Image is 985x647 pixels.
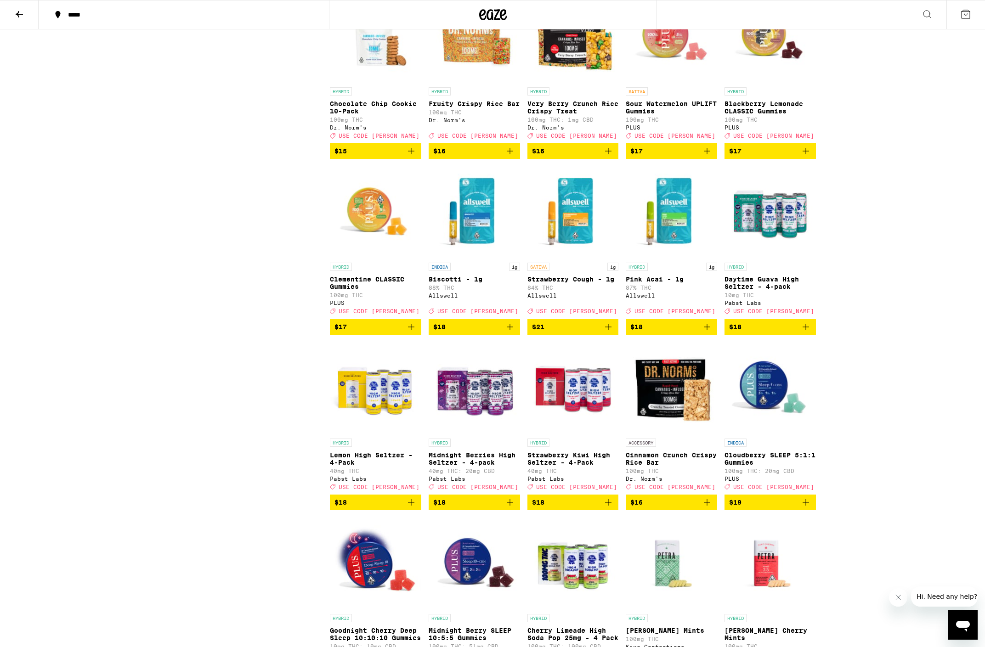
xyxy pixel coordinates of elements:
[527,439,549,447] p: HYBRID
[706,263,717,271] p: 1g
[725,87,747,96] p: HYBRID
[532,323,544,331] span: $21
[527,100,619,115] p: Very Berry Crunch Rice Crispy Treat
[330,143,421,159] button: Add to bag
[725,468,816,474] p: 100mg THC: 20mg CBD
[527,627,619,641] p: Cherry Limeade High Soda Pop 25mg - 4 Pack
[429,518,520,609] img: PLUS - Midnight Berry SLEEP 10:5:5 Gummies
[626,342,717,434] img: Dr. Norm's - Cinnamon Crunch Crispy Rice Bar
[626,439,656,447] p: ACCESSORY
[527,166,619,319] a: Open page for Strawberry Cough - 1g from Allswell
[626,319,717,335] button: Add to bag
[725,263,747,271] p: HYBRID
[527,263,549,271] p: SATIVA
[630,147,643,155] span: $17
[626,124,717,130] div: PLUS
[330,451,421,466] p: Lemon High Seltzer - 4-Pack
[429,627,520,641] p: Midnight Berry SLEEP 10:5:5 Gummies
[725,439,747,447] p: INDICA
[626,476,717,482] div: Dr. Norm's
[330,300,421,306] div: PLUS
[527,87,549,96] p: HYBRID
[330,166,421,258] img: PLUS - Clementine CLASSIC Gummies
[330,117,421,123] p: 100mg THC
[725,100,816,115] p: Blackberry Lemonade CLASSIC Gummies
[429,285,520,291] p: 88% THC
[330,124,421,130] div: Dr. Norm's
[429,87,451,96] p: HYBRID
[626,518,717,609] img: Kiva Confections - Petra Moroccan Mints
[626,143,717,159] button: Add to bag
[429,468,520,474] p: 40mg THC: 20mg CBD
[729,323,742,331] span: $18
[509,263,520,271] p: 1g
[630,499,643,506] span: $16
[889,588,907,607] iframe: Close message
[429,319,520,335] button: Add to bag
[429,166,520,319] a: Open page for Biscotti - 1g from Allswell
[725,342,816,434] img: PLUS - Cloudberry SLEEP 5:1:1 Gummies
[330,276,421,290] p: Clementine CLASSIC Gummies
[334,147,347,155] span: $15
[634,484,715,490] span: USE CODE [PERSON_NAME]
[527,143,619,159] button: Add to bag
[536,309,617,315] span: USE CODE [PERSON_NAME]
[433,147,446,155] span: $16
[626,468,717,474] p: 100mg THC
[725,143,816,159] button: Add to bag
[725,319,816,335] button: Add to bag
[536,484,617,490] span: USE CODE [PERSON_NAME]
[607,263,618,271] p: 1g
[330,495,421,510] button: Add to bag
[626,627,717,634] p: [PERSON_NAME] Mints
[527,319,619,335] button: Add to bag
[330,468,421,474] p: 40mg THC
[729,499,742,506] span: $19
[725,495,816,510] button: Add to bag
[634,309,715,315] span: USE CODE [PERSON_NAME]
[626,117,717,123] p: 100mg THC
[626,342,717,495] a: Open page for Cinnamon Crunch Crispy Rice Bar from Dr. Norm's
[527,124,619,130] div: Dr. Norm's
[330,627,421,641] p: Goodnight Cherry Deep Sleep 10:10:10 Gummies
[429,342,520,495] a: Open page for Midnight Berries High Seltzer - 4-pack from Pabst Labs
[429,342,520,434] img: Pabst Labs - Midnight Berries High Seltzer - 4-pack
[429,476,520,482] div: Pabst Labs
[527,166,619,258] img: Allswell - Strawberry Cough - 1g
[733,484,814,490] span: USE CODE [PERSON_NAME]
[433,323,446,331] span: $18
[725,166,816,319] a: Open page for Daytime Guava High Seltzer - 4-pack from Pabst Labs
[437,309,518,315] span: USE CODE [PERSON_NAME]
[725,614,747,622] p: HYBRID
[330,518,421,609] img: PLUS - Goodnight Cherry Deep Sleep 10:10:10 Gummies
[725,518,816,609] img: Kiva Confections - Petra Tart Cherry Mints
[330,166,421,319] a: Open page for Clementine CLASSIC Gummies from PLUS
[725,627,816,641] p: [PERSON_NAME] Cherry Mints
[527,293,619,298] div: Allswell
[334,323,347,331] span: $17
[429,143,520,159] button: Add to bag
[429,109,520,115] p: 100mg THC
[429,276,520,283] p: Biscotti - 1g
[429,166,520,258] img: Allswell - Biscotti - 1g
[527,342,619,434] img: Pabst Labs - Strawberry Kiwi High Seltzer - 4-Pack
[437,133,518,139] span: USE CODE [PERSON_NAME]
[626,166,717,258] img: Allswell - Pink Acai - 1g
[527,614,549,622] p: HYBRID
[725,124,816,130] div: PLUS
[725,476,816,482] div: PLUS
[429,439,451,447] p: HYBRID
[429,100,520,107] p: Fruity Crispy Rice Bar
[527,342,619,495] a: Open page for Strawberry Kiwi High Seltzer - 4-Pack from Pabst Labs
[330,263,352,271] p: HYBRID
[527,285,619,291] p: 84% THC
[429,117,520,123] div: Dr. Norm's
[626,495,717,510] button: Add to bag
[527,476,619,482] div: Pabst Labs
[433,499,446,506] span: $18
[626,100,717,115] p: Sour Watermelon UPLIFT Gummies
[532,499,544,506] span: $18
[330,292,421,298] p: 100mg THC
[527,518,619,609] img: Pabst Labs - Cherry Limeade High Soda Pop 25mg - 4 Pack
